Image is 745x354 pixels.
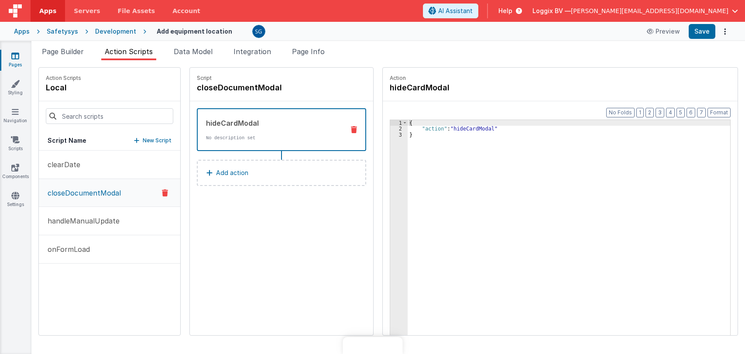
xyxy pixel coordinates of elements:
span: File Assets [118,7,155,15]
button: clearDate [39,151,180,179]
span: Data Model [174,47,213,56]
button: Format [707,108,731,117]
button: 1 [636,108,644,117]
p: Action [390,75,731,82]
input: Search scripts [46,108,173,124]
button: Options [719,25,731,38]
button: onFormLoad [39,235,180,264]
h5: Script Name [48,136,86,145]
p: handleManualUpdate [42,216,120,226]
span: [PERSON_NAME][EMAIL_ADDRESS][DOMAIN_NAME] [571,7,728,15]
button: Preview [642,24,685,38]
button: Save [689,24,715,39]
p: Script [197,75,366,82]
p: closeDocumentModal [42,188,121,198]
button: New Script [134,136,172,145]
button: 5 [676,108,685,117]
span: Integration [233,47,271,56]
span: Servers [74,7,100,15]
span: Apps [39,7,56,15]
p: onFormLoad [42,244,90,254]
button: 4 [666,108,675,117]
p: Add action [216,168,248,178]
span: Help [498,7,512,15]
button: No Folds [606,108,635,117]
button: Add action [197,160,366,186]
button: 6 [687,108,695,117]
h4: closeDocumentModal [197,82,328,94]
div: hideCardModal [206,118,337,128]
div: 2 [390,126,408,131]
h4: local [46,82,81,94]
button: handleManualUpdate [39,207,180,235]
div: 3 [390,132,408,137]
div: Development [95,27,136,36]
p: clearDate [42,159,80,170]
button: closeDocumentModal [39,179,180,207]
div: Safetysys [47,27,78,36]
h4: Add equipment location [157,28,232,34]
button: AI Assistant [423,3,478,18]
img: 385c22c1e7ebf23f884cbf6fb2c72b80 [253,25,265,38]
button: Loggix BV — [PERSON_NAME][EMAIL_ADDRESS][DOMAIN_NAME] [532,7,738,15]
h4: hideCardModal [390,82,521,94]
button: 7 [697,108,706,117]
span: Action Scripts [105,47,153,56]
p: New Script [143,136,172,145]
div: Apps [14,27,30,36]
span: Page Builder [42,47,84,56]
p: Action Scripts [46,75,81,82]
button: 3 [656,108,664,117]
button: 2 [645,108,654,117]
span: AI Assistant [438,7,473,15]
p: No description set [206,134,337,141]
div: 1 [390,120,408,126]
span: Page Info [292,47,325,56]
span: Loggix BV — [532,7,571,15]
